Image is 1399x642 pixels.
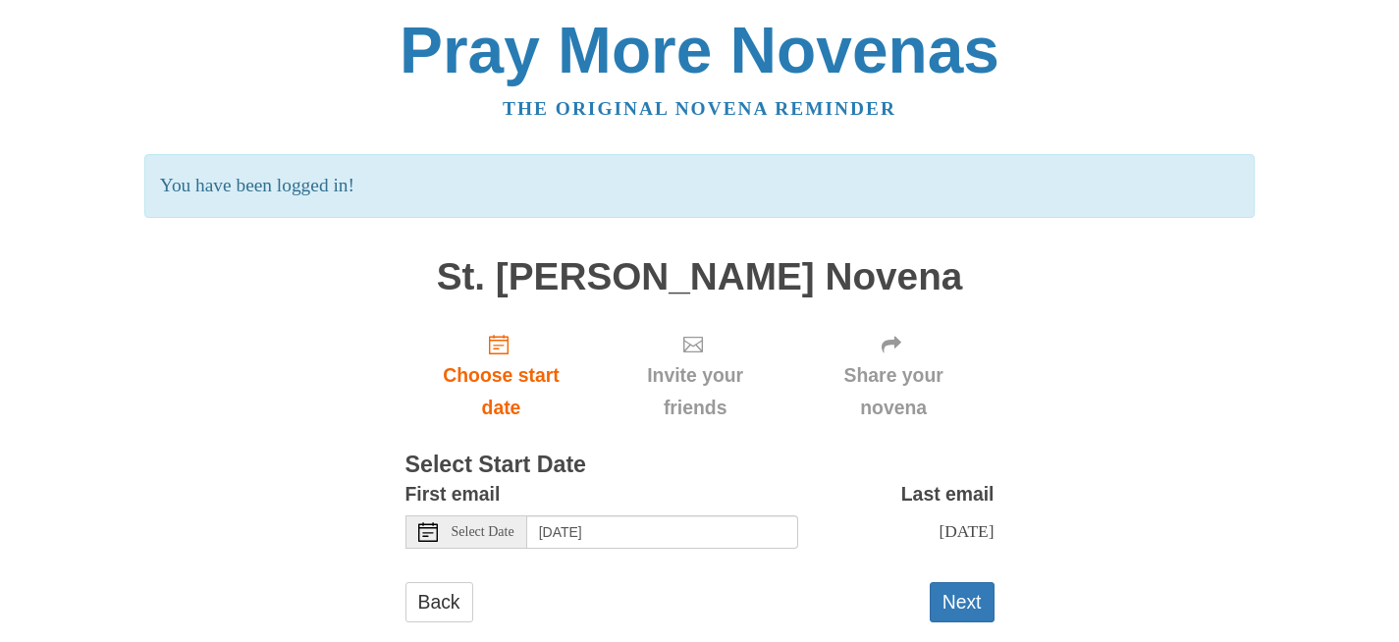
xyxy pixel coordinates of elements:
[597,317,792,434] div: Click "Next" to confirm your start date first.
[405,256,995,298] h1: St. [PERSON_NAME] Novena
[144,154,1255,218] p: You have been logged in!
[405,453,995,478] h3: Select Start Date
[813,359,975,424] span: Share your novena
[617,359,773,424] span: Invite your friends
[793,317,995,434] div: Click "Next" to confirm your start date first.
[452,525,514,539] span: Select Date
[930,582,995,622] button: Next
[503,98,896,119] a: The original novena reminder
[939,521,994,541] span: [DATE]
[405,317,598,434] a: Choose start date
[405,478,501,510] label: First email
[425,359,578,424] span: Choose start date
[400,14,999,86] a: Pray More Novenas
[405,582,473,622] a: Back
[901,478,995,510] label: Last email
